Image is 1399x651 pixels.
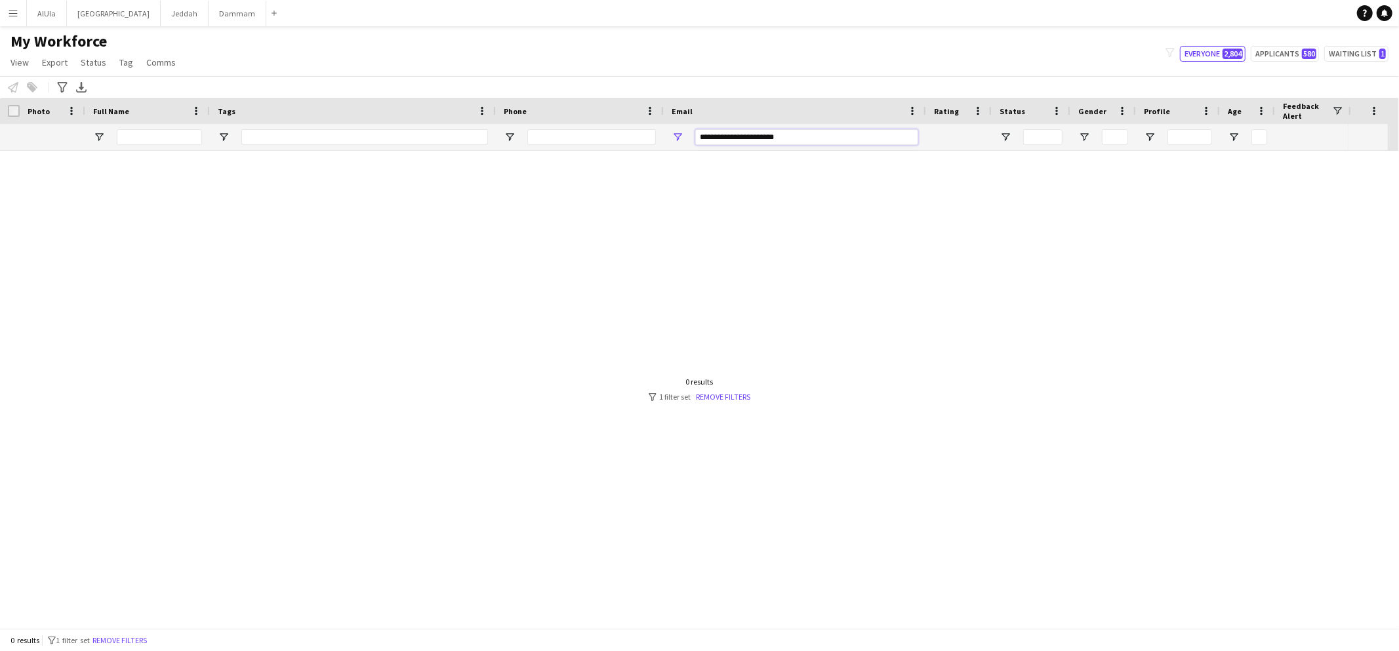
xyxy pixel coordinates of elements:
[934,106,959,116] span: Rating
[1102,129,1128,145] input: Gender Filter Input
[696,392,750,402] a: Remove filters
[67,1,161,26] button: [GEOGRAPHIC_DATA]
[1023,129,1063,145] input: Status Filter Input
[1000,106,1025,116] span: Status
[73,79,89,95] app-action-btn: Export XLSX
[1228,131,1240,143] button: Open Filter Menu
[81,56,106,68] span: Status
[28,106,50,116] span: Photo
[10,31,107,51] span: My Workforce
[1302,49,1316,59] span: 580
[42,56,68,68] span: Export
[649,392,750,402] div: 1 filter set
[117,129,202,145] input: Full Name Filter Input
[146,56,176,68] span: Comms
[27,1,67,26] button: AlUla
[1078,106,1106,116] span: Gender
[1223,49,1243,59] span: 2,804
[141,54,181,71] a: Comms
[218,106,235,116] span: Tags
[1251,46,1319,62] button: Applicants580
[209,1,266,26] button: Dammam
[5,54,34,71] a: View
[1167,129,1212,145] input: Profile Filter Input
[10,56,29,68] span: View
[75,54,112,71] a: Status
[8,105,20,117] input: Column with Header Selection
[1144,131,1156,143] button: Open Filter Menu
[1078,131,1090,143] button: Open Filter Menu
[1144,106,1170,116] span: Profile
[1324,46,1389,62] button: Waiting list1
[649,377,750,387] div: 0 results
[1000,131,1011,143] button: Open Filter Menu
[527,129,656,145] input: Phone Filter Input
[54,79,70,95] app-action-btn: Advanced filters
[695,129,918,145] input: Email Filter Input
[1283,101,1331,121] span: Feedback Alert
[1379,49,1386,59] span: 1
[504,131,516,143] button: Open Filter Menu
[504,106,527,116] span: Phone
[672,106,693,116] span: Email
[241,129,488,145] input: Tags Filter Input
[1228,106,1242,116] span: Age
[119,56,133,68] span: Tag
[93,106,129,116] span: Full Name
[218,131,230,143] button: Open Filter Menu
[90,633,150,648] button: Remove filters
[93,131,105,143] button: Open Filter Menu
[672,131,683,143] button: Open Filter Menu
[161,1,209,26] button: Jeddah
[37,54,73,71] a: Export
[1251,129,1267,145] input: Age Filter Input
[56,635,90,645] span: 1 filter set
[1180,46,1246,62] button: Everyone2,804
[114,54,138,71] a: Tag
